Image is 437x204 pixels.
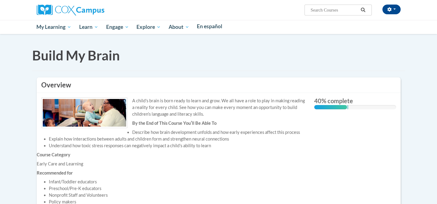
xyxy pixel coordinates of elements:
[37,152,310,158] h6: Course Category
[33,20,76,34] a: My Learning
[106,23,129,31] span: Engage
[49,142,310,149] li: Understand how toxic stress responses can negatively impact a child's ability to learn
[136,23,161,31] span: Explore
[37,121,310,126] h6: By the End of This Course Youʹll Be Able To
[165,20,193,34] a: About
[358,6,368,14] button: Search
[310,6,358,14] input: Search Courses
[41,97,128,128] img: Course logo image
[133,20,165,34] a: Explore
[75,20,102,34] a: Learn
[347,105,348,109] div: 0.001%
[382,5,401,14] button: Account Settings
[197,23,222,29] span: En español
[37,161,310,167] div: Early Care and Learning
[49,185,310,192] li: Preschool/Pre-K educators
[49,192,310,199] li: Nonprofit Staff and Volunteers
[37,170,310,176] h6: Recommended for
[314,105,347,109] div: 40% complete
[49,129,310,136] li: Describe how brain development unfolds and how early experiences affect this process
[193,20,227,33] a: En español
[32,47,120,63] span: Build My Brain
[28,20,410,34] div: Main menu
[41,97,305,117] div: A child's brain is born ready to learn and grow. We all have a role to play in making reading a r...
[36,23,71,31] span: My Learning
[49,178,310,185] li: Infant/Toddler educators
[102,20,133,34] a: Engage
[314,97,396,104] label: 40% complete
[37,5,104,15] img: Cox Campus
[37,7,104,12] a: Cox Campus
[360,8,366,12] i: 
[49,136,310,142] li: Explain how interactions between adults and children form and strengthen neural connections
[79,23,98,31] span: Learn
[169,23,189,31] span: About
[41,80,396,90] h3: Overview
